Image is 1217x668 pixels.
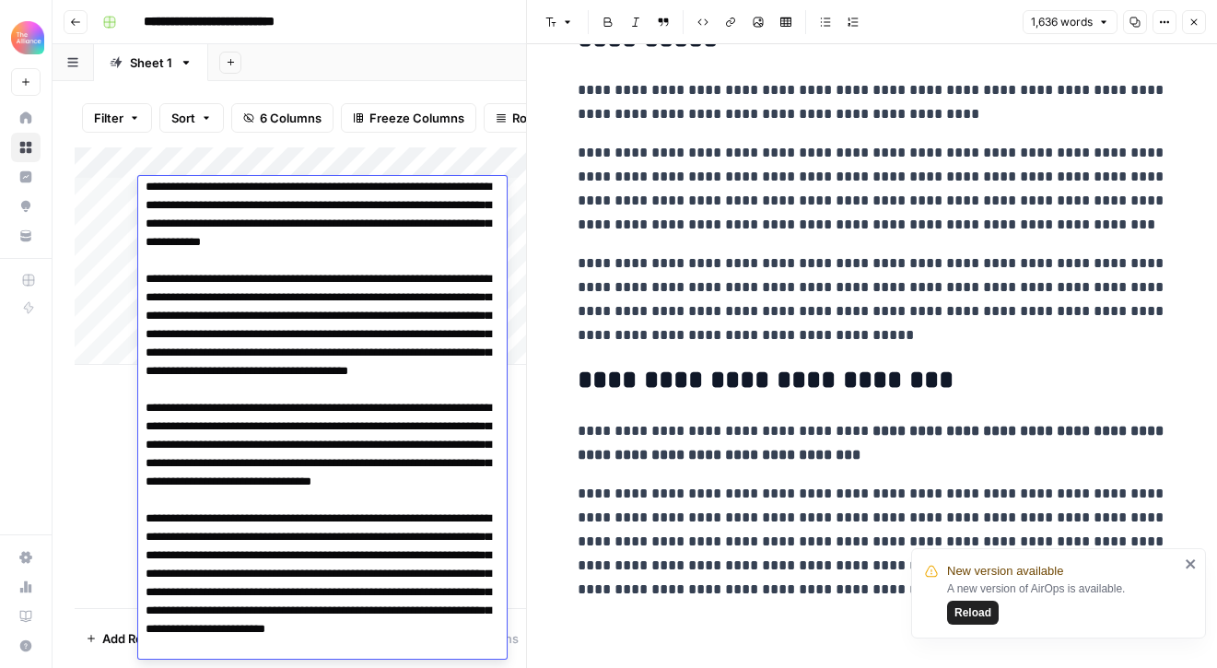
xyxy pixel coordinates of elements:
[11,21,44,54] img: Alliance Logo
[94,109,123,127] span: Filter
[1185,557,1198,571] button: close
[130,53,172,72] div: Sheet 1
[1031,14,1093,30] span: 1,636 words
[484,103,591,133] button: Row Height
[341,103,476,133] button: Freeze Columns
[11,631,41,661] button: Help + Support
[94,44,208,81] a: Sheet 1
[11,162,41,192] a: Insights
[947,562,1063,580] span: New version available
[11,133,41,162] a: Browse
[260,109,322,127] span: 6 Columns
[75,624,164,653] button: Add Row
[159,103,224,133] button: Sort
[11,15,41,61] button: Workspace: Alliance
[512,109,579,127] span: Row Height
[947,580,1179,625] div: A new version of AirOps is available.
[231,103,334,133] button: 6 Columns
[82,103,152,133] button: Filter
[102,629,153,648] span: Add Row
[171,109,195,127] span: Sort
[11,572,41,602] a: Usage
[11,602,41,631] a: Learning Hub
[11,543,41,572] a: Settings
[11,103,41,133] a: Home
[1023,10,1118,34] button: 1,636 words
[954,604,991,621] span: Reload
[11,192,41,221] a: Opportunities
[369,109,464,127] span: Freeze Columns
[947,601,999,625] button: Reload
[11,221,41,251] a: Your Data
